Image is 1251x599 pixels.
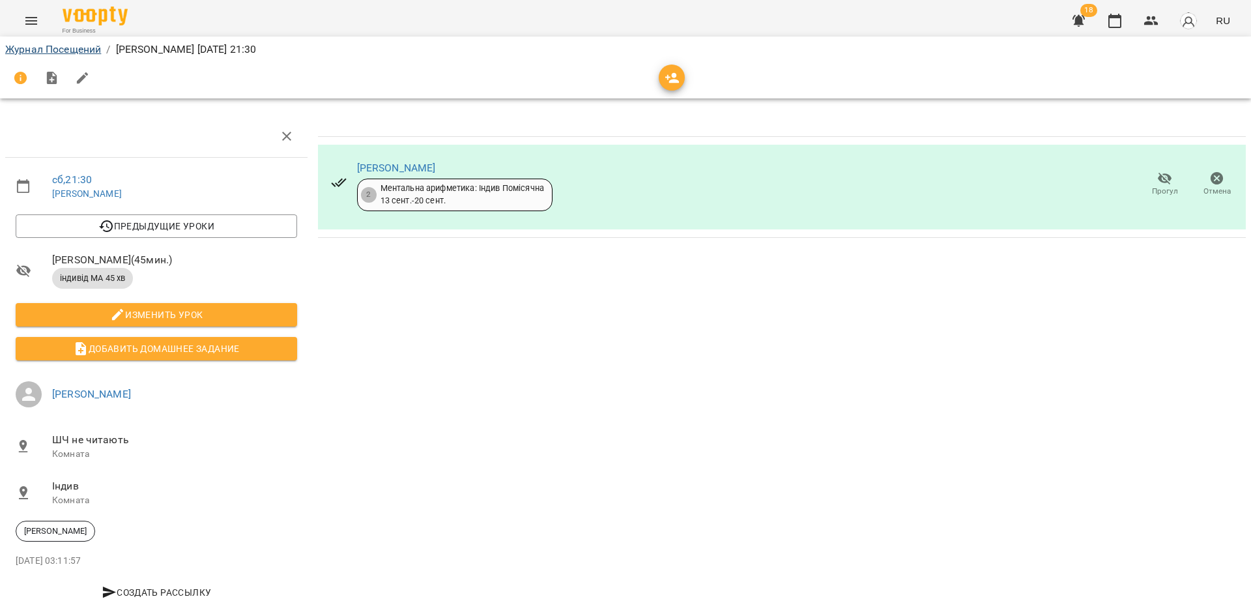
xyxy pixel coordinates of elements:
nav: breadcrumb [5,42,1246,57]
span: індивід МА 45 хв [52,272,133,284]
span: For Business [63,27,128,35]
span: Індив [52,478,297,494]
button: Прогул [1139,166,1191,203]
span: RU [1216,14,1230,27]
a: [PERSON_NAME] [52,188,122,199]
p: Комната [52,494,297,507]
button: Отмена [1191,166,1243,203]
p: Комната [52,448,297,461]
span: [PERSON_NAME] [16,525,94,537]
span: [PERSON_NAME] ( 45 мин. ) [52,252,297,268]
p: [PERSON_NAME] [DATE] 21:30 [116,42,257,57]
button: Menu [16,5,47,37]
div: Ментальна арифметика: Індив Помісячна 13 сент. - 20 сент. [381,183,544,207]
p: [DATE] 03:11:57 [16,555,297,568]
img: avatar_s.png [1179,12,1198,30]
a: [PERSON_NAME] [52,388,131,400]
div: 2 [361,187,377,203]
button: Предыдущие уроки [16,214,297,238]
a: Журнал Посещений [5,43,101,55]
a: сб , 21:30 [52,173,92,186]
button: Добавить домашнее задание [16,337,297,360]
span: Предыдущие уроки [26,218,287,234]
span: Изменить урок [26,307,287,323]
button: RU [1211,8,1235,33]
span: 18 [1080,4,1097,17]
span: Прогул [1152,186,1178,197]
button: Изменить урок [16,303,297,327]
span: ШЧ не читають [52,432,297,448]
div: [PERSON_NAME] [16,521,95,542]
span: Отмена [1203,186,1231,197]
img: Voopty Logo [63,7,128,25]
span: Добавить домашнее задание [26,341,287,357]
li: / [106,42,110,57]
a: [PERSON_NAME] [357,162,436,174]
